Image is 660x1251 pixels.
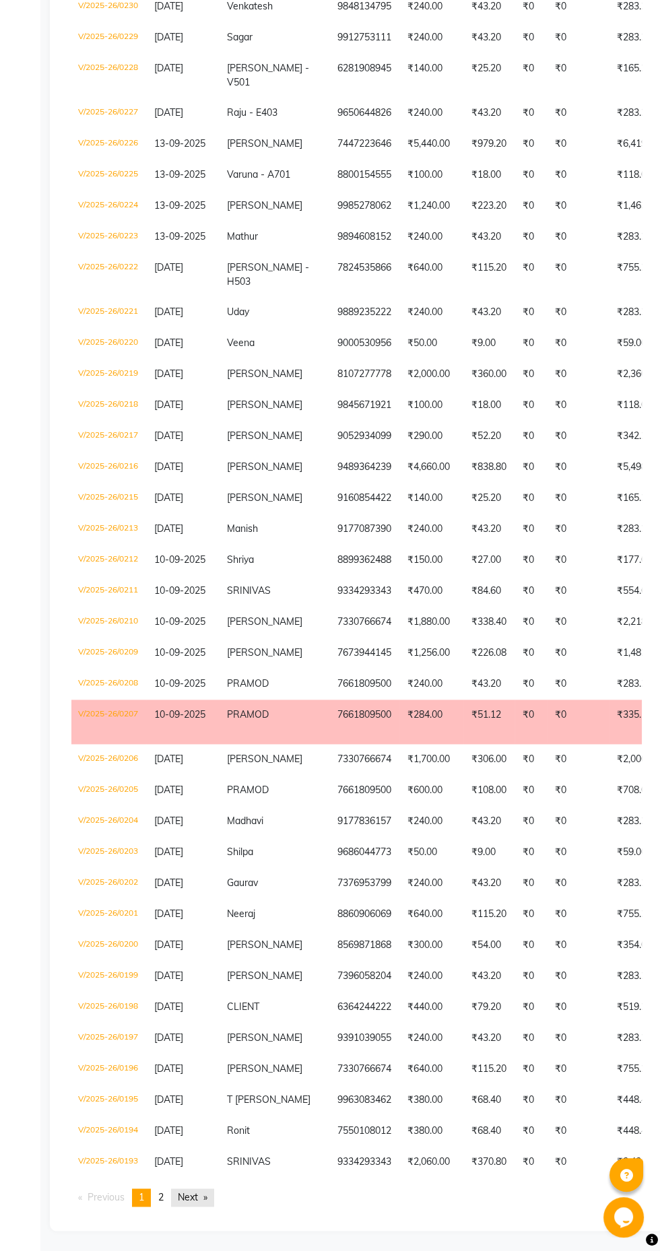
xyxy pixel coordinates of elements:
span: [DATE] [154,31,183,43]
td: 8899362488 [329,545,399,576]
td: ₹0 [547,390,609,421]
td: 7376953799 [329,868,399,899]
span: [PERSON_NAME] [227,970,302,982]
span: [DATE] [154,846,183,858]
td: ₹51.12 [463,700,515,744]
td: ₹0 [515,328,547,359]
span: [DATE] [154,908,183,920]
span: Gaurav [227,877,258,889]
td: ₹0 [547,129,609,160]
td: V/2025-26/0228 [70,53,146,98]
span: [DATE] [154,306,183,318]
td: V/2025-26/0198 [70,992,146,1023]
td: ₹1,256.00 [399,638,463,669]
td: ₹0 [515,390,547,421]
td: ₹1,880.00 [399,607,463,638]
td: ₹25.20 [463,53,515,98]
td: ₹284.00 [399,700,463,744]
span: CLIENT [227,1001,259,1013]
span: [PERSON_NAME] [227,939,302,951]
td: ₹290.00 [399,421,463,452]
td: ₹100.00 [399,390,463,421]
span: [PERSON_NAME] [227,430,302,442]
td: 7396058204 [329,961,399,992]
span: [DATE] [154,970,183,982]
td: ₹115.20 [463,899,515,930]
td: V/2025-26/0211 [70,576,146,607]
td: ₹0 [547,576,609,607]
td: ₹18.00 [463,160,515,191]
td: 7330766674 [329,607,399,638]
td: ₹240.00 [399,514,463,545]
td: V/2025-26/0223 [70,222,146,252]
td: ₹0 [515,421,547,452]
td: 9000530956 [329,328,399,359]
td: V/2025-26/0209 [70,638,146,669]
td: ₹0 [515,452,547,483]
td: 9334293343 [329,576,399,607]
td: ₹0 [515,868,547,899]
td: V/2025-26/0218 [70,390,146,421]
td: V/2025-26/0212 [70,545,146,576]
span: [DATE] [154,368,183,380]
td: ₹0 [547,359,609,390]
td: ₹0 [515,514,547,545]
span: [PERSON_NAME] [227,753,302,765]
span: [DATE] [154,399,183,411]
td: ₹240.00 [399,806,463,837]
span: 10-09-2025 [154,677,205,689]
td: V/2025-26/0213 [70,514,146,545]
td: ₹0 [515,961,547,992]
span: [DATE] [154,492,183,504]
td: ₹0 [547,837,609,868]
span: 13-09-2025 [154,137,205,149]
td: V/2025-26/0220 [70,328,146,359]
td: ₹0 [547,961,609,992]
span: 10-09-2025 [154,553,205,566]
td: 9845671921 [329,390,399,421]
td: ₹0 [547,222,609,252]
span: [DATE] [154,877,183,889]
span: SRINIVAS [227,584,271,597]
td: 9052934099 [329,421,399,452]
td: ₹43.20 [463,868,515,899]
td: ₹0 [515,576,547,607]
td: 6281908945 [329,53,399,98]
td: ₹43.20 [463,514,515,545]
a: Next [171,1188,214,1207]
td: ₹223.20 [463,191,515,222]
td: ₹0 [515,1023,547,1054]
span: Madhavi [227,815,263,827]
td: V/2025-26/0222 [70,252,146,297]
td: ₹0 [547,806,609,837]
span: PRAMOD [227,677,269,689]
td: 7447223646 [329,129,399,160]
span: [DATE] [154,1001,183,1013]
span: 10-09-2025 [154,708,205,720]
td: ₹240.00 [399,669,463,700]
td: ₹54.00 [463,930,515,961]
td: ₹0 [547,191,609,222]
td: ₹0 [515,297,547,328]
td: ₹0 [547,421,609,452]
span: [PERSON_NAME] [227,492,302,504]
td: ₹0 [547,744,609,775]
iframe: chat widget [603,1197,647,1238]
td: V/2025-26/0217 [70,421,146,452]
td: ₹0 [515,700,547,744]
td: ₹0 [515,359,547,390]
td: 7824535866 [329,252,399,297]
span: PRAMOD [227,708,269,720]
td: ₹43.20 [463,669,515,700]
td: ₹240.00 [399,1023,463,1054]
td: 7330766674 [329,1054,399,1085]
span: [DATE] [154,522,183,535]
td: 9912753111 [329,22,399,53]
span: [PERSON_NAME] [227,368,302,380]
td: ₹0 [547,98,609,129]
td: 9177087390 [329,514,399,545]
td: ₹43.20 [463,806,515,837]
td: ₹0 [547,22,609,53]
span: Veena [227,337,255,349]
span: 10-09-2025 [154,615,205,628]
